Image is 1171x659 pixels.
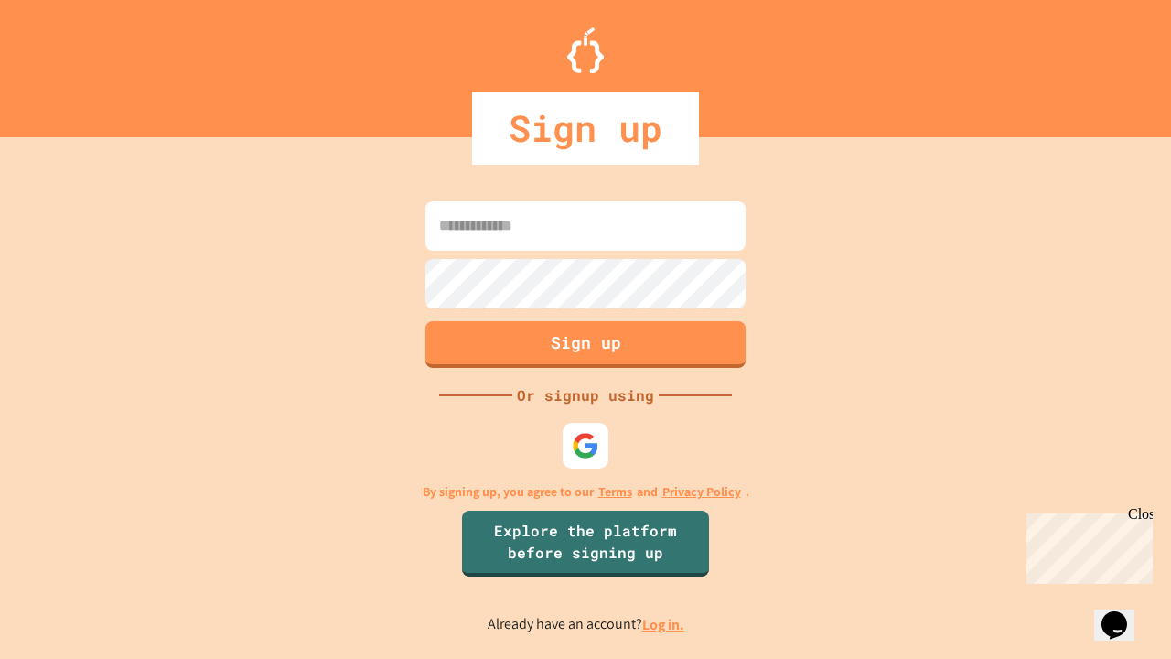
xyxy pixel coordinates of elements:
[572,432,599,459] img: google-icon.svg
[642,615,684,634] a: Log in.
[423,482,749,502] p: By signing up, you agree to our and .
[7,7,126,116] div: Chat with us now!Close
[1019,506,1153,584] iframe: chat widget
[512,384,659,406] div: Or signup using
[488,613,684,636] p: Already have an account?
[567,27,604,73] img: Logo.svg
[462,511,709,577] a: Explore the platform before signing up
[425,321,746,368] button: Sign up
[662,482,741,502] a: Privacy Policy
[1094,586,1153,641] iframe: chat widget
[598,482,632,502] a: Terms
[472,92,699,165] div: Sign up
